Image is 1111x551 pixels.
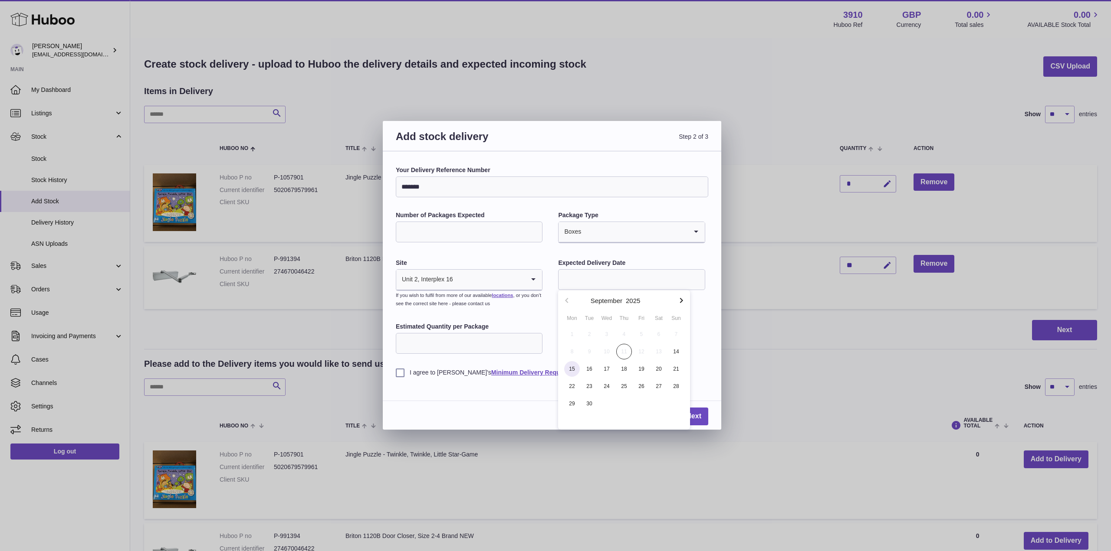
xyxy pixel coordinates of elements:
span: 4 [616,326,632,342]
button: 17 [598,360,615,378]
label: Package Type [558,211,705,219]
span: 19 [634,361,649,377]
button: 24 [598,378,615,395]
span: 7 [668,326,684,342]
button: 28 [667,378,685,395]
button: 10 [598,343,615,360]
span: 6 [651,326,667,342]
span: 22 [564,378,580,394]
button: 4 [615,326,633,343]
button: 2 [581,326,598,343]
span: Unit 2, Interplex 16 [396,270,454,290]
span: 21 [668,361,684,377]
span: 30 [582,396,597,411]
span: 1 [564,326,580,342]
button: 27 [650,378,667,395]
button: 21 [667,360,685,378]
button: 22 [563,378,581,395]
button: 9 [581,343,598,360]
button: 23 [581,378,598,395]
label: Expected Delivery Date [558,259,705,267]
span: Boxes [559,222,582,242]
button: 30 [581,395,598,412]
span: 13 [651,344,667,359]
label: Number of Packages Expected [396,211,542,219]
a: Minimum Delivery Requirements [491,369,585,376]
span: 27 [651,378,667,394]
div: Search for option [559,222,704,243]
div: Sat [650,314,667,322]
span: 25 [616,378,632,394]
div: Search for option [396,270,542,290]
button: 5 [633,326,650,343]
span: 11 [616,344,632,359]
span: 16 [582,361,597,377]
small: If you wish to fulfil from more of our available , or you don’t see the correct site here - pleas... [396,293,541,306]
button: 26 [633,378,650,395]
button: September [591,297,622,304]
button: 25 [615,378,633,395]
div: Mon [563,314,581,322]
button: 1 [563,326,581,343]
button: 19 [633,360,650,378]
span: 23 [582,378,597,394]
span: 15 [564,361,580,377]
span: 20 [651,361,667,377]
span: 14 [668,344,684,359]
button: 8 [563,343,581,360]
span: 5 [634,326,649,342]
span: 2 [582,326,597,342]
a: locations [492,293,513,298]
span: 26 [634,378,649,394]
span: 18 [616,361,632,377]
span: 10 [599,344,615,359]
a: Next [679,408,708,425]
span: 9 [582,344,597,359]
label: Site [396,259,542,267]
span: 17 [599,361,615,377]
button: 7 [667,326,685,343]
div: Thu [615,314,633,322]
span: 28 [668,378,684,394]
label: Estimated Quantity per Package [396,323,542,331]
input: Search for option [582,222,687,242]
button: 16 [581,360,598,378]
h3: Add stock delivery [396,130,552,153]
button: 29 [563,395,581,412]
button: 14 [667,343,685,360]
button: 2025 [626,297,640,304]
label: Your Delivery Reference Number [396,166,708,174]
div: Fri [633,314,650,322]
button: 11 [615,343,633,360]
button: 18 [615,360,633,378]
label: I agree to [PERSON_NAME]'s [396,368,708,377]
button: 6 [650,326,667,343]
button: 12 [633,343,650,360]
span: 12 [634,344,649,359]
button: 13 [650,343,667,360]
button: 15 [563,360,581,378]
div: Wed [598,314,615,322]
div: Sun [667,314,685,322]
span: 3 [599,326,615,342]
div: Tue [581,314,598,322]
span: Step 2 of 3 [552,130,708,153]
button: 3 [598,326,615,343]
span: 29 [564,396,580,411]
span: 24 [599,378,615,394]
input: Search for option [454,270,525,290]
button: 20 [650,360,667,378]
span: 8 [564,344,580,359]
